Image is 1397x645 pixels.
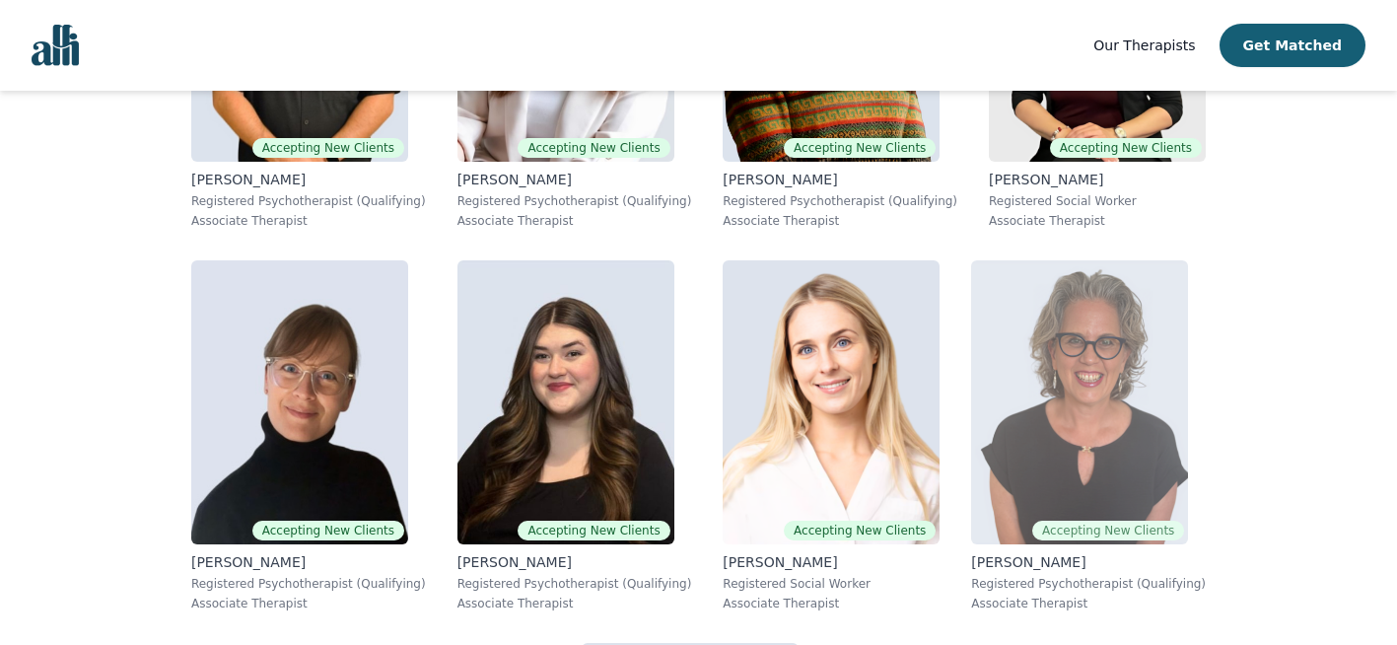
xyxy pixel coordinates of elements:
img: Angela_Earl [191,260,408,544]
p: [PERSON_NAME] [457,170,692,189]
span: Accepting New Clients [784,138,936,158]
p: Registered Psychotherapist (Qualifying) [191,193,426,209]
a: Olivia_SnowAccepting New Clients[PERSON_NAME]Registered Psychotherapist (Qualifying)Associate The... [442,245,708,627]
p: Associate Therapist [971,596,1206,611]
p: Registered Psychotherapist (Qualifying) [457,576,692,592]
p: Associate Therapist [723,213,957,229]
span: Accepting New Clients [1032,521,1184,540]
p: Associate Therapist [457,213,692,229]
span: Accepting New Clients [518,521,669,540]
p: Associate Therapist [191,596,426,611]
p: Registered Social Worker [989,193,1206,209]
span: Accepting New Clients [518,138,669,158]
p: Registered Psychotherapist (Qualifying) [457,193,692,209]
p: Associate Therapist [723,596,940,611]
p: [PERSON_NAME] [723,170,957,189]
img: Danielle_Djelic [723,260,940,544]
a: Our Therapists [1093,34,1195,57]
button: Get Matched [1220,24,1365,67]
img: alli logo [32,25,79,66]
a: Angela_EarlAccepting New Clients[PERSON_NAME]Registered Psychotherapist (Qualifying)Associate The... [175,245,442,627]
p: [PERSON_NAME] [457,552,692,572]
img: Susan_Albaum [971,260,1188,544]
p: Registered Social Worker [723,576,940,592]
p: [PERSON_NAME] [191,552,426,572]
span: Our Therapists [1093,37,1195,53]
p: Associate Therapist [989,213,1206,229]
img: Olivia_Snow [457,260,674,544]
p: [PERSON_NAME] [723,552,940,572]
p: Associate Therapist [457,596,692,611]
span: Accepting New Clients [1050,138,1202,158]
a: Susan_AlbaumAccepting New Clients[PERSON_NAME]Registered Psychotherapist (Qualifying)Associate Th... [955,245,1222,627]
span: Accepting New Clients [252,138,404,158]
p: Associate Therapist [191,213,426,229]
p: Registered Psychotherapist (Qualifying) [723,193,957,209]
p: Registered Psychotherapist (Qualifying) [971,576,1206,592]
p: [PERSON_NAME] [989,170,1206,189]
a: Danielle_DjelicAccepting New Clients[PERSON_NAME]Registered Social WorkerAssociate Therapist [707,245,955,627]
span: Accepting New Clients [784,521,936,540]
p: [PERSON_NAME] [191,170,426,189]
p: Registered Psychotherapist (Qualifying) [191,576,426,592]
span: Accepting New Clients [252,521,404,540]
p: [PERSON_NAME] [971,552,1206,572]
